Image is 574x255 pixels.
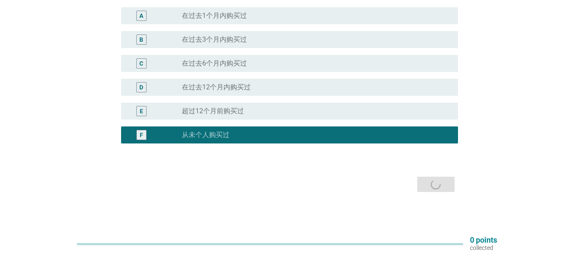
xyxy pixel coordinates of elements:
p: 0 points [470,236,497,244]
label: 在过去6个月内购买过 [182,59,247,68]
div: B [139,35,143,44]
label: 在过去12个月内购买过 [182,83,251,92]
div: E [140,107,143,116]
label: 从未个人购买过 [182,131,229,139]
label: 在过去1个月内购买过 [182,11,247,20]
div: A [139,11,143,20]
p: collected [470,244,497,252]
div: D [139,83,143,92]
label: 在过去3个月内购买过 [182,35,247,44]
label: 超过12个月前购买过 [182,107,244,115]
div: F [140,131,143,140]
div: C [139,59,143,68]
